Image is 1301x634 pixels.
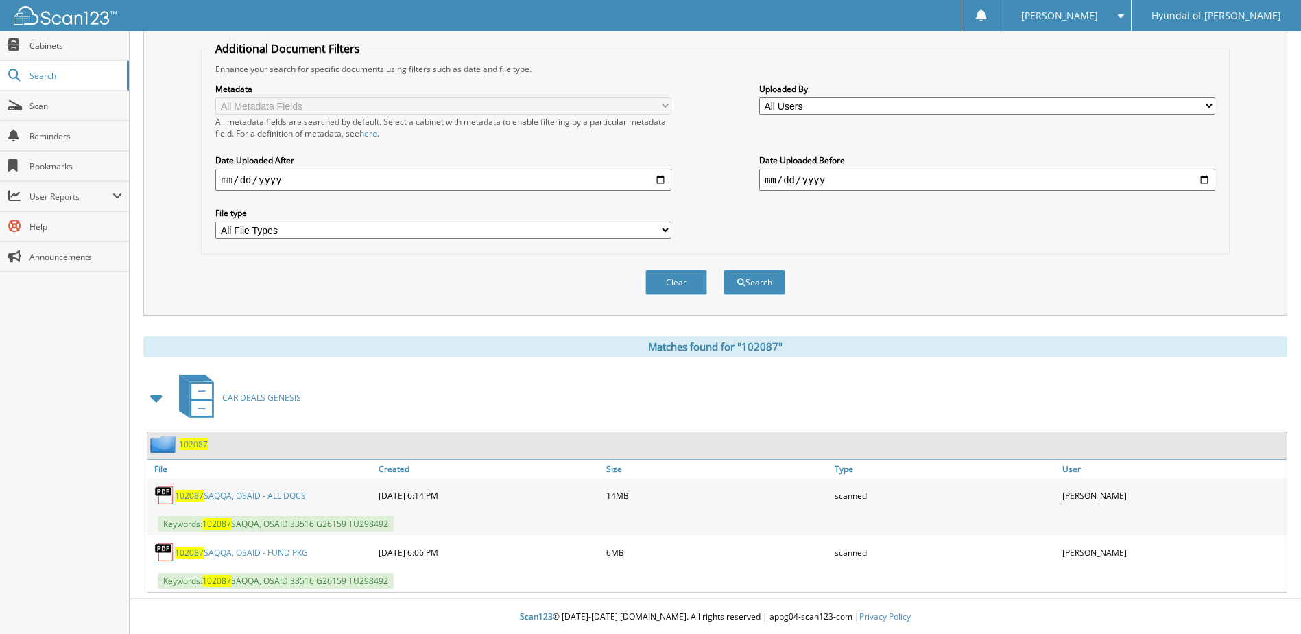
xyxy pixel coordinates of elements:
span: [PERSON_NAME] [1021,12,1098,20]
span: Bookmarks [29,161,122,172]
label: Uploaded By [759,83,1215,95]
span: CAR DEALS GENESIS [222,392,301,403]
label: Metadata [215,83,671,95]
img: scan123-logo-white.svg [14,6,117,25]
input: start [215,169,671,191]
img: PDF.png [154,542,175,563]
span: 102087 [202,518,231,530]
span: Scan [29,100,122,112]
input: end [759,169,1215,191]
a: Created [375,460,603,478]
label: Date Uploaded After [215,154,671,166]
iframe: Chat Widget [1232,568,1301,634]
span: Keywords: SAQQA, OSAID 33516 G26159 TU298492 [158,573,394,589]
label: File type [215,207,671,219]
a: File [147,460,375,478]
span: Search [29,70,120,82]
div: 6MB [603,539,831,566]
div: scanned [831,539,1059,566]
div: [DATE] 6:14 PM [375,482,603,509]
span: Hyundai of [PERSON_NAME] [1151,12,1281,20]
div: [PERSON_NAME] [1059,482,1287,509]
div: [DATE] 6:06 PM [375,539,603,566]
div: All metadata fields are searched by default. Select a cabinet with metadata to enable filtering b... [215,116,671,139]
a: CAR DEALS GENESIS [171,371,301,425]
span: Help [29,221,122,233]
span: 102087 [202,575,231,587]
div: [PERSON_NAME] [1059,539,1287,566]
button: Clear [645,270,707,295]
a: here [359,128,377,139]
button: Search [724,270,785,295]
div: © [DATE]-[DATE] [DOMAIN_NAME]. All rights reserved | appg04-scan123-com | [130,600,1301,634]
img: PDF.png [154,485,175,506]
a: 102087SAQQA, OSAID - ALL DOCS [175,490,306,502]
label: Date Uploaded Before [759,154,1215,166]
span: Keywords: SAQQA, OSAID 33516 G26159 TU298492 [158,516,394,532]
span: Scan123 [520,611,553,622]
span: Cabinets [29,40,122,51]
div: 14MB [603,482,831,509]
a: 102087 [179,438,208,450]
span: Reminders [29,130,122,142]
div: Enhance your search for specific documents using filters such as date and file type. [208,63,1221,75]
span: User Reports [29,191,112,202]
div: Matches found for "102087" [143,336,1287,357]
a: User [1059,460,1287,478]
a: Privacy Policy [859,611,911,622]
img: folder2.png [150,436,179,453]
span: Announcements [29,251,122,263]
a: Size [603,460,831,478]
legend: Additional Document Filters [208,41,367,56]
div: scanned [831,482,1059,509]
span: 102087 [175,490,204,502]
span: 102087 [175,547,204,559]
a: Type [831,460,1059,478]
a: 102087SAQQA, OSAID - FUND PKG [175,547,308,559]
